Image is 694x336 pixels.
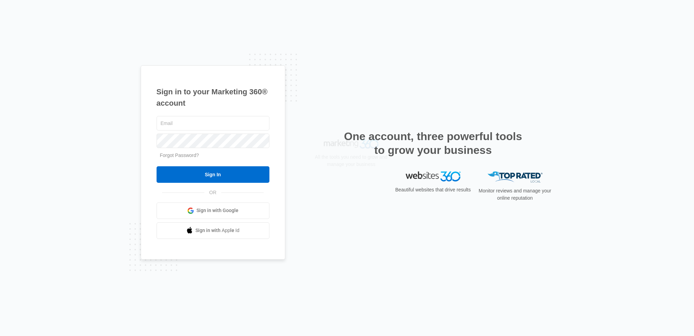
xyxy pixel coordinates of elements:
h1: Sign in to your Marketing 360® account [157,86,269,109]
h2: One account, three powerful tools to grow your business [342,129,524,157]
a: Sign in with Google [157,202,269,219]
span: Sign in with Apple Id [195,227,239,234]
a: Forgot Password? [160,153,199,158]
a: Sign in with Apple Id [157,222,269,239]
img: Websites 360 [406,171,461,181]
img: Marketing 360 [324,171,379,181]
p: All the tools you need to grow and manage your business [313,186,390,200]
img: Top Rated Local [488,171,543,183]
input: Email [157,116,269,130]
input: Sign In [157,166,269,183]
p: Beautiful websites that drive results [395,186,472,193]
span: OR [204,189,221,196]
span: Sign in with Google [196,207,238,214]
p: Monitor reviews and manage your online reputation [477,187,554,202]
